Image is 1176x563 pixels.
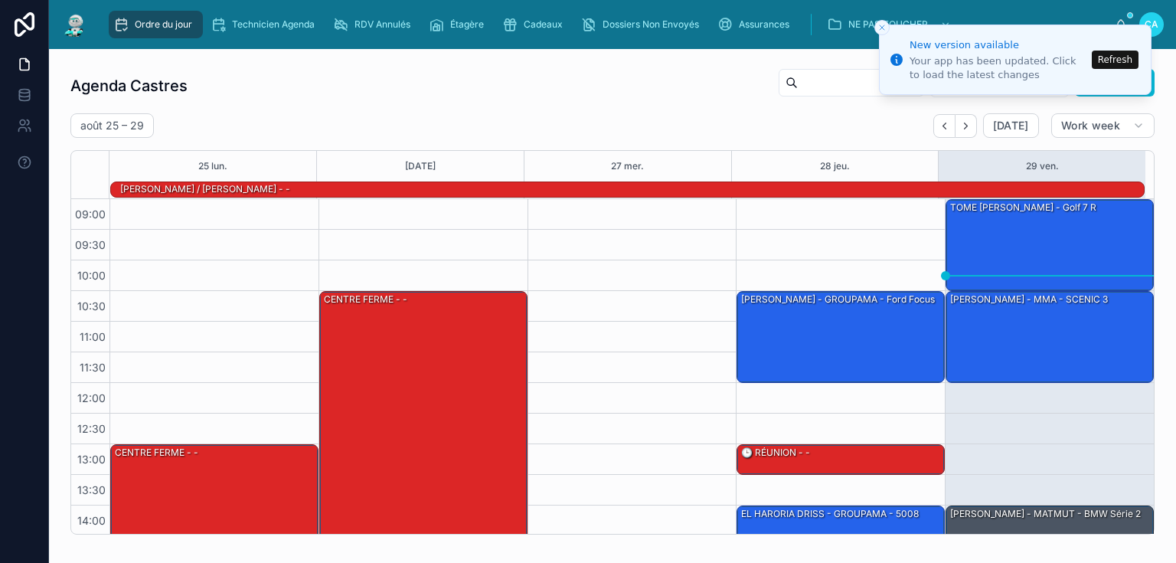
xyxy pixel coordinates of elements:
div: [PERSON_NAME] - MMA - SCENIC 3 [946,292,1153,382]
span: 12:30 [73,422,109,435]
font: Assurances [739,18,789,30]
button: Refresh [1092,51,1138,69]
span: 09:30 [71,238,109,251]
span: 12:00 [73,391,109,404]
span: 14:00 [73,514,109,527]
button: 27 mer. [611,151,644,182]
button: Back [933,114,955,138]
div: CENTRE FERME - - [113,446,200,460]
span: 13:30 [73,483,109,496]
span: 13:00 [73,453,109,466]
div: New version available [910,38,1087,53]
div: [PERSON_NAME] / [PERSON_NAME] - - [119,182,292,196]
span: 11:30 [76,361,109,374]
font: RDV Annulés [354,18,410,30]
h1: Agenda Castres [70,75,188,97]
button: 29 ven. [1026,151,1059,182]
font: NE PAS TOUCHER [848,18,928,30]
font: Ordre du jour [135,18,192,30]
a: Ordre du jour [109,11,203,38]
div: TOME [PERSON_NAME] - Golf 7 r [946,200,1153,290]
div: [PERSON_NAME] - GROUPAMA - Ford Focus [737,292,944,382]
a: Technicien Agenda [206,11,325,38]
div: contenu déroulant [101,8,1115,41]
h2: août 25 – 29 [80,118,144,133]
div: Kris Absent / Michel Présent - - [119,182,292,197]
span: [DATE] [993,119,1029,133]
a: Dossiers Non Envoyés [577,11,710,38]
a: Cadeaux [498,11,573,38]
a: Étagère [424,11,495,38]
button: Next [955,114,977,138]
span: 10:30 [73,300,109,313]
span: 09:00 [71,208,109,221]
font: Dossiers Non Envoyés [603,18,699,30]
span: Work week [1061,119,1120,133]
button: 25 lun. [198,151,227,182]
div: [PERSON_NAME] - GROUPAMA - Ford Focus [740,293,936,306]
button: Work week [1051,113,1155,138]
span: 11:00 [76,330,109,343]
div: EL HARORIA DRISS - GROUPAMA - 5008 [740,507,920,521]
font: Technicien Agenda [232,18,315,30]
font: Cadeaux [524,18,563,30]
div: 🕒 RÉUNION - - [737,445,944,474]
a: Assurances [713,11,800,38]
a: RDV Annulés [328,11,421,38]
div: CENTRE FERME - - [322,293,409,306]
div: TOME [PERSON_NAME] - Golf 7 r [949,201,1098,214]
font: Étagère [450,18,484,30]
button: [DATE] [983,113,1039,138]
div: [PERSON_NAME] - MMA - SCENIC 3 [949,293,1109,306]
a: NE PAS TOUCHER [822,11,959,38]
div: [PERSON_NAME] - MATMUT - BMW série 2 [949,507,1142,521]
button: Close toast [874,20,890,35]
img: Logo de l'application [61,12,89,37]
button: 28 jeu. [820,151,850,182]
div: Your app has been updated. Click to load the latest changes [910,54,1087,82]
button: [DATE] [405,151,436,182]
font: CA [1145,18,1158,30]
span: 10:00 [73,269,109,282]
div: 🕒 RÉUNION - - [740,446,812,460]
